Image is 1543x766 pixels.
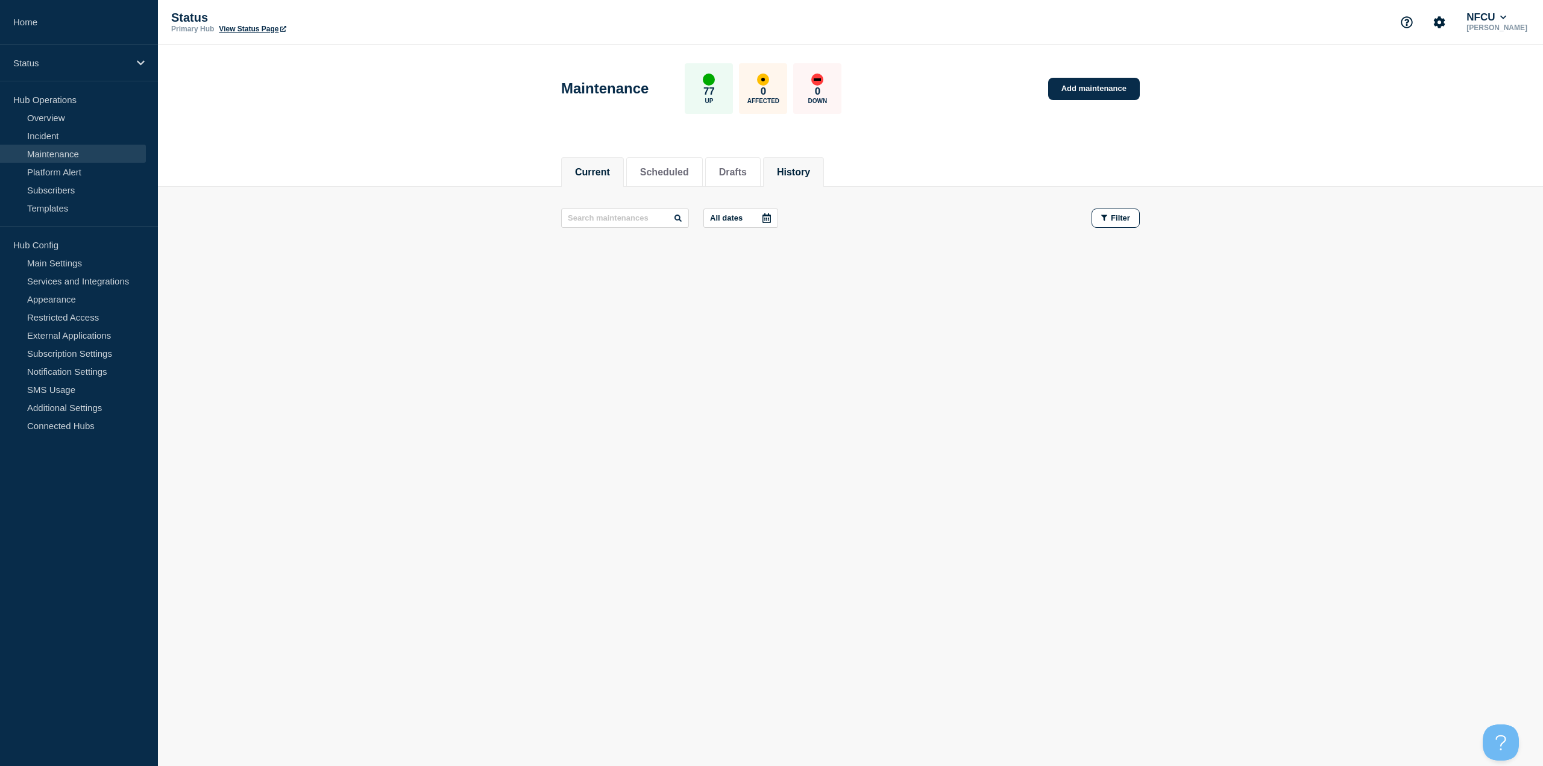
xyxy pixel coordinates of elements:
button: Account settings [1427,10,1452,35]
div: affected [757,74,769,86]
p: 77 [703,86,715,98]
a: View Status Page [219,25,286,33]
p: Down [808,98,828,104]
h1: Maintenance [561,80,649,97]
a: Add maintenance [1048,78,1140,100]
p: All dates [710,213,743,222]
p: 0 [815,86,820,98]
iframe: Help Scout Beacon - Open [1483,724,1519,761]
button: NFCU [1464,11,1509,24]
p: Primary Hub [171,25,214,33]
div: up [703,74,715,86]
button: All dates [703,209,778,228]
button: Support [1394,10,1419,35]
p: Status [13,58,129,68]
button: Scheduled [640,167,689,178]
button: Filter [1092,209,1140,228]
div: down [811,74,823,86]
p: Affected [747,98,779,104]
input: Search maintenances [561,209,689,228]
button: Drafts [719,167,747,178]
button: History [777,167,810,178]
span: Filter [1111,213,1130,222]
p: Status [171,11,412,25]
p: [PERSON_NAME] [1464,24,1530,32]
p: Up [705,98,713,104]
p: 0 [761,86,766,98]
button: Current [575,167,610,178]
